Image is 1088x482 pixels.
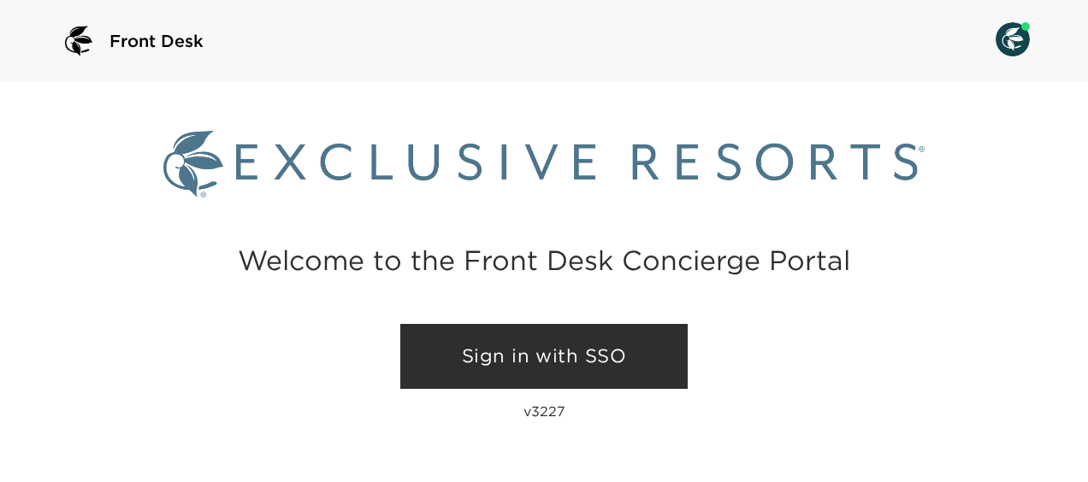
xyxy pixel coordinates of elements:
h2: Welcome to the Front Desk Concierge Portal [238,247,850,273]
p: v3227 [523,403,565,420]
img: logo [58,21,99,62]
a: Sign in with SSO [400,324,688,389]
img: User [996,22,1030,56]
span: Front Desk [109,29,204,53]
img: Exclusive Resorts logo [163,131,925,197]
